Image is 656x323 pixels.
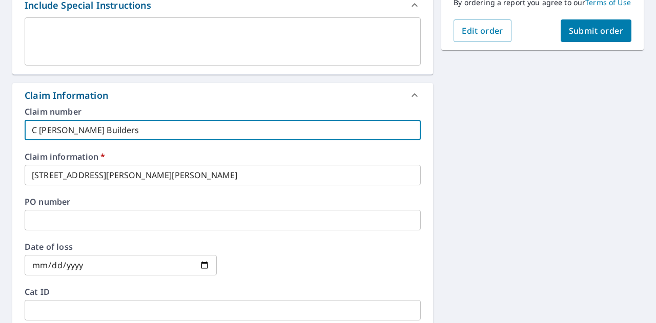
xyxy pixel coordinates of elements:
[25,198,421,206] label: PO number
[25,153,421,161] label: Claim information
[25,107,421,116] label: Claim number
[25,243,217,251] label: Date of loss
[462,25,503,36] span: Edit order
[561,19,632,42] button: Submit order
[454,19,511,42] button: Edit order
[569,25,624,36] span: Submit order
[25,288,421,296] label: Cat ID
[12,83,433,107] div: Claim Information
[25,89,108,102] div: Claim Information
